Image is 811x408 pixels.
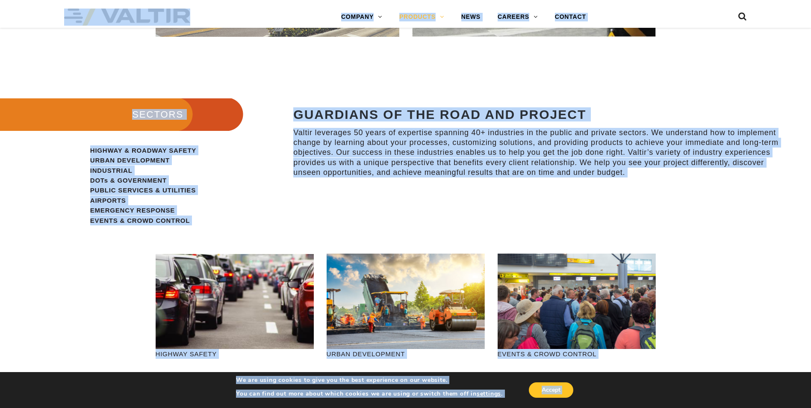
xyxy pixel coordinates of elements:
p: EVENTS & CROWD CONTROL [498,349,656,359]
a: PRODUCTS [391,9,453,26]
a: COMPANY [333,9,391,26]
p: We are using cookies to give you the best experience on our website. [236,376,503,384]
img: Valtir [64,9,190,26]
span: HIGHWAY & ROADWAY SAFETY URBAN DEVELOPMENT INDUSTRIAL DOTs & GOVERNMENT PUBLIC SERVICES & UTILITI... [90,147,196,224]
button: settings [477,390,501,398]
p: You can find out more about which cookies we are using or switch them off in . [236,390,503,398]
p: Valtir leverages 50 years of expertise spanning 40+ industries in the public and private sectors.... [293,128,788,178]
strong: GUARDIANS OF THE ROAD AND PROJECT [293,107,586,121]
a: NEWS [453,9,489,26]
button: Accept [529,382,573,398]
p: URBAN DEVELOPMENT [327,349,485,359]
p: HIGHWAY SAFETY [156,349,314,359]
a: CONTACT [546,9,595,26]
a: CAREERS [489,9,546,26]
